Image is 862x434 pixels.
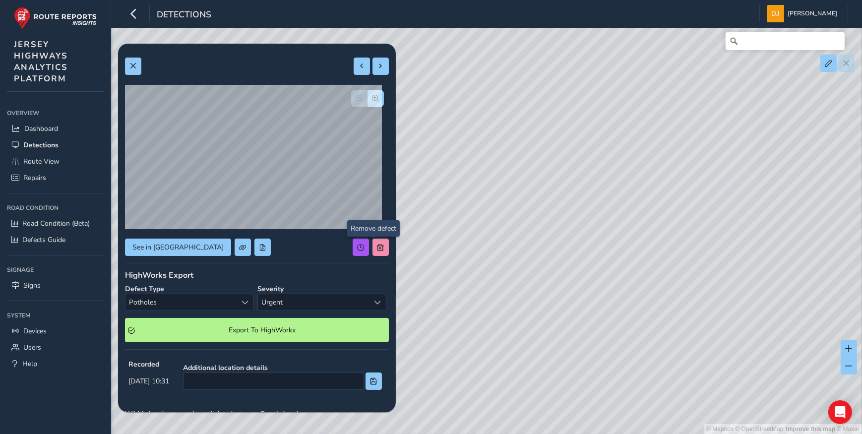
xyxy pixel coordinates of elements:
[22,359,37,369] span: Help
[132,243,224,252] span: See in [GEOGRAPHIC_DATA]
[7,200,104,215] div: Road Condition
[193,409,254,419] strong: Length ( mm )
[14,39,68,84] span: JERSEY HIGHWAYS ANALYTICS PLATFORM
[125,270,389,281] div: HighWorks Export
[7,106,104,121] div: Overview
[23,140,59,150] span: Detections
[125,239,231,256] button: See in Route View
[23,157,60,166] span: Route View
[125,284,164,294] strong: Defect Type
[23,173,46,183] span: Repairs
[7,170,104,186] a: Repairs
[125,409,186,419] strong: Width ( mm )
[125,318,389,342] button: Export To HighWorkx
[125,294,237,310] span: Potholes
[828,400,852,424] div: Open Intercom Messenger
[7,339,104,356] a: Users
[767,5,784,22] img: diamond-layout
[7,137,104,153] a: Detections
[767,5,841,22] button: [PERSON_NAME]
[157,8,211,22] span: Detections
[7,308,104,323] div: System
[369,294,386,310] div: Select severity
[237,294,253,310] div: Select a type
[7,277,104,294] a: Signs
[258,294,369,310] span: Urgent
[23,281,41,290] span: Signs
[7,232,104,248] a: Defects Guide
[128,376,169,386] span: [DATE] 10:31
[22,219,90,228] span: Road Condition (Beta)
[7,153,104,170] a: Route View
[7,323,104,339] a: Devices
[7,262,104,277] div: Signage
[183,363,382,372] strong: Additional location details
[7,121,104,137] a: Dashboard
[788,5,837,22] span: [PERSON_NAME]
[23,326,47,336] span: Devices
[7,215,104,232] a: Road Condition (Beta)
[138,325,386,335] span: Export To HighWorkx
[128,360,169,369] strong: Recorded
[257,284,284,294] strong: Severity
[726,32,845,50] input: Search
[24,124,58,133] span: Dashboard
[22,235,65,245] span: Defects Guide
[7,356,104,372] a: Help
[14,7,97,29] img: rr logo
[260,409,321,419] strong: Depth ( mm )
[23,343,41,352] span: Users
